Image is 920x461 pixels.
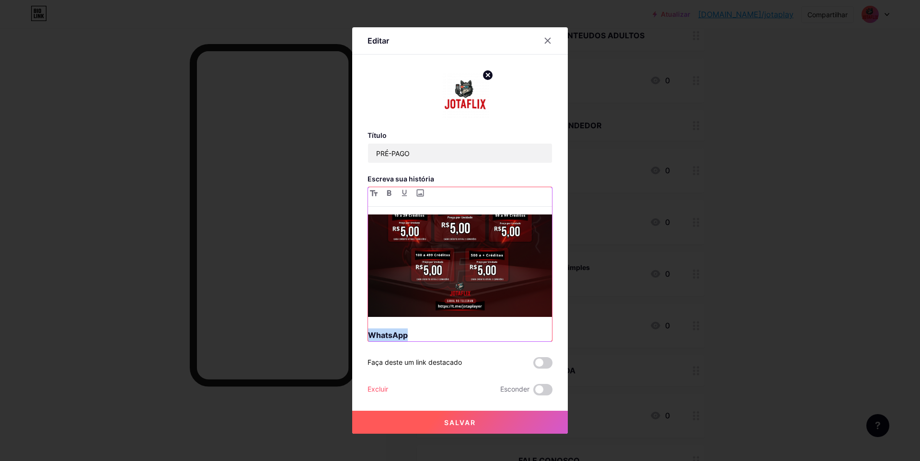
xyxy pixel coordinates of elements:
font: Faça deste um link destacado [368,358,462,366]
input: Título [368,144,552,163]
font: Editar [368,36,389,45]
button: Salvar [352,411,568,434]
strong: WhatsApp [368,330,408,340]
font: Excluir [368,385,388,393]
font: Esconder [500,385,529,393]
font: Título [368,131,387,139]
font: Escreva sua história [368,175,434,183]
img: C9Rz4ItN44jwk4ebOTAFLIX_PRE_PAGO.png [368,133,552,317]
font: Salvar [444,418,476,427]
img: link_miniatura [443,74,489,120]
